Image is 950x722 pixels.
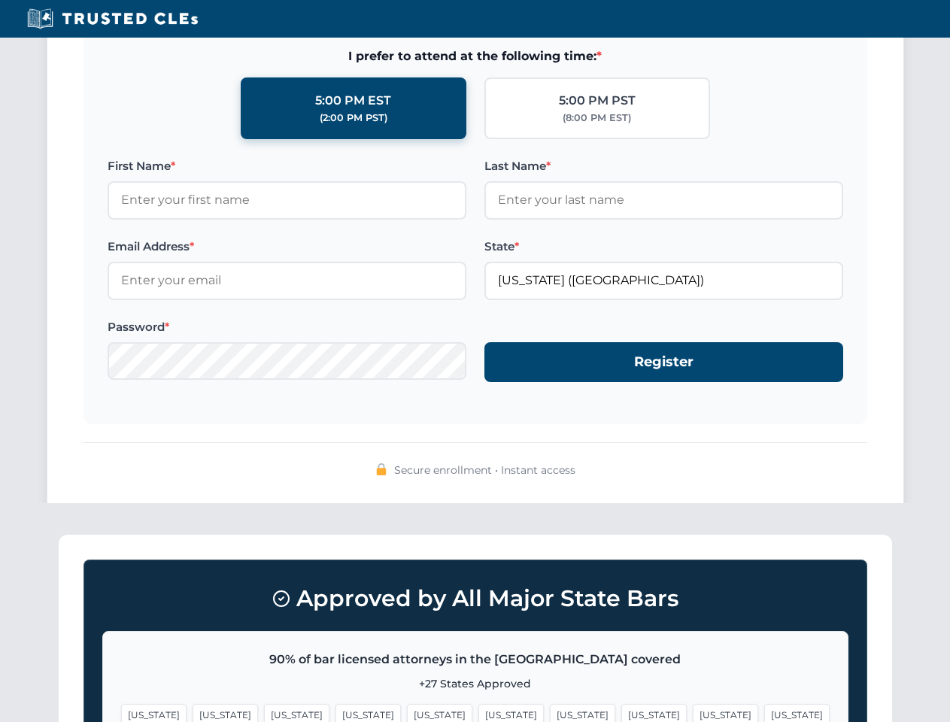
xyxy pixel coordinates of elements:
[320,111,387,126] div: (2:00 PM PST)
[23,8,202,30] img: Trusted CLEs
[108,262,466,299] input: Enter your email
[394,462,575,478] span: Secure enrollment • Instant access
[108,181,466,219] input: Enter your first name
[375,463,387,475] img: 🔒
[108,47,843,66] span: I prefer to attend at the following time:
[484,157,843,175] label: Last Name
[108,238,466,256] label: Email Address
[484,181,843,219] input: Enter your last name
[559,91,636,111] div: 5:00 PM PST
[121,675,830,692] p: +27 States Approved
[484,342,843,382] button: Register
[484,238,843,256] label: State
[484,262,843,299] input: Florida (FL)
[121,650,830,669] p: 90% of bar licensed attorneys in the [GEOGRAPHIC_DATA] covered
[315,91,391,111] div: 5:00 PM EST
[108,157,466,175] label: First Name
[108,318,466,336] label: Password
[563,111,631,126] div: (8:00 PM EST)
[102,578,848,619] h3: Approved by All Major State Bars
